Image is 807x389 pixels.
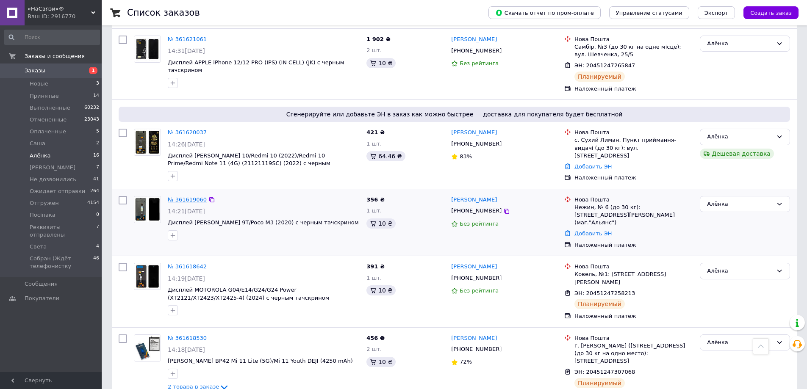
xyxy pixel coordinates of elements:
[30,152,51,160] span: Алёнка
[93,92,99,100] span: 14
[574,290,635,296] span: ЭН: 20451247258213
[451,36,497,44] a: [PERSON_NAME]
[366,207,382,214] span: 1 шт.
[134,263,161,290] a: Фото товару
[495,9,594,17] span: Скачать отчет по пром-оплате
[366,58,396,68] div: 10 ₴
[366,275,382,281] span: 1 шт.
[134,36,161,62] img: Фото товару
[87,199,99,207] span: 4154
[93,152,99,160] span: 16
[168,152,330,167] a: Дисплей [PERSON_NAME] 10/Redmi 10 (2022)/Redmi 10 Prime/Redmi Note 11 (4G) (21121119SC) (2022) с ...
[30,140,45,147] span: Cаша
[28,5,91,13] span: «НаСвязи»®
[168,129,207,135] a: № 361620037
[574,62,635,69] span: ЭН: 20451247265847
[366,346,382,352] span: 2 шт.
[460,287,499,294] span: Без рейтинга
[616,10,682,16] span: Управление статусами
[93,176,99,183] span: 41
[574,334,693,342] div: Нова Пошта
[574,196,693,204] div: Нова Пошта
[366,47,382,53] span: 2 шт.
[168,219,359,226] a: Дисплей [PERSON_NAME] 9T/Poco M3 (2020) с черным тачскрином
[707,200,773,209] div: Алёнка
[574,43,693,58] div: Самбір, №3 (до 30 кг на одне місце): вул. Шевченка, 25/5
[366,141,382,147] span: 1 шт.
[735,9,799,16] a: Создать заказ
[25,280,58,288] span: Сообщения
[30,188,85,195] span: Ожидает отправки
[30,176,76,183] span: Не дозвонились
[366,335,385,341] span: 456 ₴
[366,285,396,295] div: 10 ₴
[574,36,693,43] div: Нова Пошта
[168,263,207,270] a: № 361618642
[574,85,693,93] div: Наложенный платеж
[168,358,353,364] span: [PERSON_NAME] BP42 Mi 11 Lite (5G)/Mi 11 Youth DEJI (4250 mAh)
[574,72,625,82] div: Планируемый
[168,59,344,74] a: Дисплей APPLE iPhone 12/12 PRO (IPS) (IN CELL) (JK) с черным тачскрином
[30,243,47,251] span: Света
[574,241,693,249] div: Наложенный платеж
[93,255,99,270] span: 46
[96,164,99,171] span: 7
[574,378,625,388] div: Планируемый
[96,80,99,88] span: 3
[96,223,99,239] span: 7
[89,67,97,74] span: 1
[30,116,67,124] span: Отмененные
[30,164,75,171] span: [PERSON_NAME]
[168,346,205,353] span: 14:18[DATE]
[366,263,385,270] span: 391 ₴
[574,263,693,270] div: Нова Пошта
[84,116,99,124] span: 23043
[488,6,601,19] button: Скачать отчет по пром-оплате
[96,140,99,147] span: 2
[168,47,205,54] span: 14:31[DATE]
[366,151,405,161] div: 64.46 ₴
[707,338,773,347] div: Алёнка
[30,104,70,112] span: Выполненные
[168,335,207,341] a: № 361618530
[134,196,161,223] a: Фото товару
[25,52,85,60] span: Заказы и сообщения
[30,211,55,219] span: Посіпака
[449,273,503,284] div: [PHONE_NUMBER]
[574,163,612,170] a: Добавить ЭН
[574,312,693,320] div: Наложенный платеж
[750,10,792,16] span: Создать заказ
[451,334,497,342] a: [PERSON_NAME]
[449,344,503,355] div: [PHONE_NUMBER]
[366,218,396,229] div: 10 ₴
[707,267,773,276] div: Алёнка
[122,110,787,119] span: Сгенерируйте или добавьте ЭН в заказ как можно быстрее — доставка для покупателя будет бесплатной
[366,357,396,367] div: 10 ₴
[134,36,161,63] a: Фото товару
[460,359,472,365] span: 72%
[134,129,161,155] img: Фото товару
[134,335,161,361] img: Фото товару
[574,342,693,365] div: г. [PERSON_NAME] ([STREET_ADDRESS] (до 30 кг на одно место): [STREET_ADDRESS]
[96,211,99,219] span: 0
[168,287,330,301] a: Дисплей MOTOROLA G04/E14/G24/G24 Power (XT2121/XT2423/XT2425-4) (2024) с черным тачскрином
[30,92,59,100] span: Принятые
[707,132,773,141] div: Алёнка
[28,13,102,20] div: Ваш ID: 2916770
[25,67,45,74] span: Заказы
[127,8,200,18] h1: Список заказов
[168,208,205,215] span: 14:21[DATE]
[574,369,635,375] span: ЭН: 20451247307068
[30,128,66,135] span: Оплаченные
[700,149,774,159] div: Дешевая доставка
[4,30,100,45] input: Поиск
[574,270,693,286] div: Ковель, №1: [STREET_ADDRESS][PERSON_NAME]
[574,136,693,160] div: с. Сухий Лиман, Пункт приймання-видачі (до 30 кг): вул. [STREET_ADDRESS]
[449,45,503,56] div: [PHONE_NUMBER]
[704,10,728,16] span: Экспорт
